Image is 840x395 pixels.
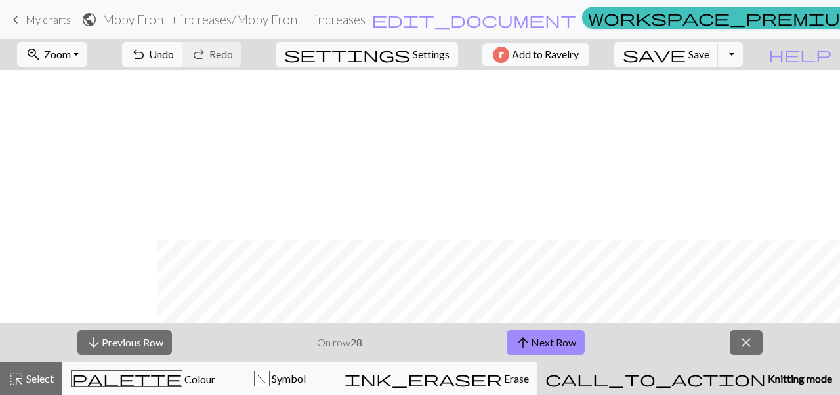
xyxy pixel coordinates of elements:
[276,42,458,67] button: SettingsSettings
[8,9,71,31] a: My charts
[270,372,306,385] span: Symbol
[623,45,686,64] span: save
[688,48,709,60] span: Save
[255,371,269,387] div: f
[17,42,87,67] button: Zoom
[512,47,579,63] span: Add to Ravelry
[317,335,362,350] p: On row
[77,330,172,355] button: Previous Row
[131,45,146,64] span: undo
[24,372,54,385] span: Select
[26,45,41,64] span: zoom_in
[493,47,509,63] img: Ravelry
[224,362,336,395] button: f Symbol
[182,373,215,385] span: Colour
[336,362,537,395] button: Erase
[62,362,224,395] button: Colour
[507,330,585,355] button: Next Row
[738,333,754,352] span: close
[345,369,502,388] span: ink_eraser
[350,336,362,348] strong: 28
[284,47,410,62] i: Settings
[537,362,840,395] button: Knitting mode
[122,42,183,67] button: Undo
[72,369,182,388] span: palette
[482,43,589,66] button: Add to Ravelry
[413,47,450,62] span: Settings
[26,13,71,26] span: My charts
[502,372,529,385] span: Erase
[766,372,832,385] span: Knitting mode
[102,12,366,27] h2: Moby Front + increases / Moby Front + increases
[515,333,531,352] span: arrow_upward
[284,45,410,64] span: settings
[768,45,831,64] span: help
[149,48,174,60] span: Undo
[545,369,766,388] span: call_to_action
[614,42,719,67] button: Save
[86,333,102,352] span: arrow_downward
[44,48,71,60] span: Zoom
[8,10,24,29] span: keyboard_arrow_left
[371,10,576,29] span: edit_document
[9,369,24,388] span: highlight_alt
[81,10,97,29] span: public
